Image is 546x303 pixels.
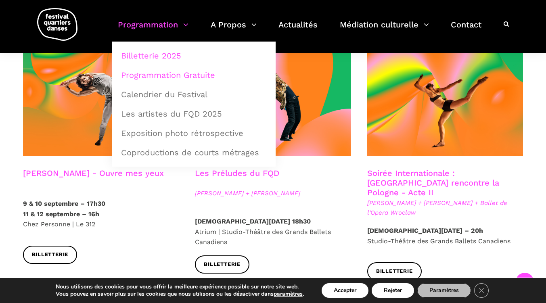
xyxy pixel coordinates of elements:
[116,46,271,65] a: Billetterie 2025
[367,168,499,197] a: Soirée Internationale : [GEOGRAPHIC_DATA] rencontre la Pologne - Acte II
[195,168,279,178] a: Les Préludes du FQD
[195,188,351,198] span: [PERSON_NAME] + [PERSON_NAME]
[372,283,414,298] button: Rejeter
[278,18,318,42] a: Actualités
[116,124,271,142] a: Exposition photo rétrospective
[23,246,77,264] a: Billetterie
[23,168,164,178] a: [PERSON_NAME] - Ouvre mes yeux
[118,18,188,42] a: Programmation
[367,262,422,280] a: Billetterie
[195,217,311,225] strong: [DEMOGRAPHIC_DATA][DATE] 18h30
[195,216,351,247] p: Atrium | Studio-Théâtre des Grands Ballets Canadiens
[37,8,77,41] img: logo-fqd-med
[116,104,271,123] a: Les artistes du FQD 2025
[116,85,271,104] a: Calendrier du Festival
[116,143,271,162] a: Coproductions de courts métrages
[367,226,523,246] p: Studio-Théâtre des Grands Ballets Canadiens
[367,198,523,217] span: [PERSON_NAME] + [PERSON_NAME] + Ballet de l'Opera Wroclaw
[32,251,69,259] span: Billetterie
[367,227,483,234] strong: [DEMOGRAPHIC_DATA][DATE] – 20h
[474,283,489,298] button: Close GDPR Cookie Banner
[56,283,304,290] p: Nous utilisons des cookies pour vous offrir la meilleure expérience possible sur notre site web.
[195,255,249,274] a: Billetterie
[211,18,257,42] a: A Propos
[23,199,179,230] p: Chez Personne | Le 312
[322,283,368,298] button: Accepter
[417,283,471,298] button: Paramètres
[340,18,429,42] a: Médiation culturelle
[56,290,304,298] p: Vous pouvez en savoir plus sur les cookies que nous utilisons ou les désactiver dans .
[376,267,413,276] span: Billetterie
[451,18,481,42] a: Contact
[274,290,303,298] button: paramètres
[23,200,105,218] strong: 9 & 10 septembre – 17h30 11 & 12 septembre – 16h
[116,66,271,84] a: Programmation Gratuite
[204,260,241,269] span: Billetterie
